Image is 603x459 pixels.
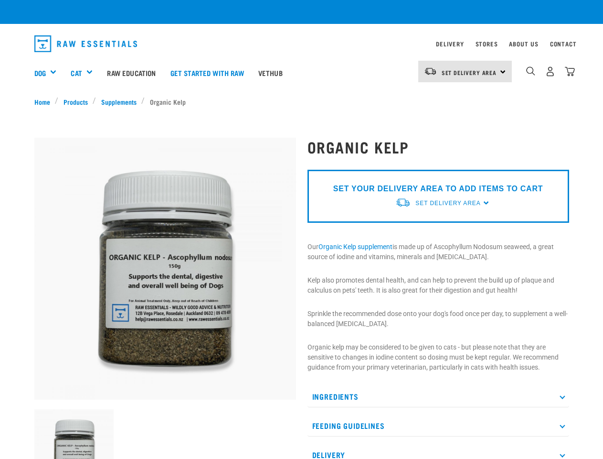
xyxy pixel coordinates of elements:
[565,66,575,76] img: home-icon@2x.png
[307,242,569,262] p: Our is made up of Ascophyllum Nodosum seaweed, a great source of iodine and vitamins, minerals an...
[333,183,543,195] p: SET YOUR DELIVERY AREA TO ADD ITEMS TO CART
[163,54,251,92] a: Get started with Raw
[307,138,569,155] h1: Organic Kelp
[526,66,535,76] img: home-icon-1@2x.png
[307,386,569,407] p: Ingredients
[34,138,296,400] img: 10870
[96,97,141,107] a: Supplements
[545,66,555,76] img: user.png
[476,42,498,45] a: Stores
[251,54,290,92] a: Vethub
[318,243,392,251] a: Organic Kelp supplement
[509,42,538,45] a: About Us
[34,35,138,52] img: Raw Essentials Logo
[415,200,480,207] span: Set Delivery Area
[34,97,569,107] nav: breadcrumbs
[442,71,497,74] span: Set Delivery Area
[58,97,93,107] a: Products
[307,309,569,329] p: Sprinkle the recommended dose onto your dog's food once per day, to supplement a well-balanced [M...
[307,415,569,437] p: Feeding Guidelines
[424,67,437,76] img: van-moving.png
[436,42,464,45] a: Delivery
[307,342,569,372] p: Organic kelp may be considered to be given to cats - but please note that they are sensitive to c...
[550,42,577,45] a: Contact
[307,275,569,295] p: Kelp also promotes dental health, and can help to prevent the build up of plaque and calculus on ...
[34,97,55,107] a: Home
[27,32,577,56] nav: dropdown navigation
[34,67,46,78] a: Dog
[100,54,163,92] a: Raw Education
[71,67,82,78] a: Cat
[395,197,411,208] img: van-moving.png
